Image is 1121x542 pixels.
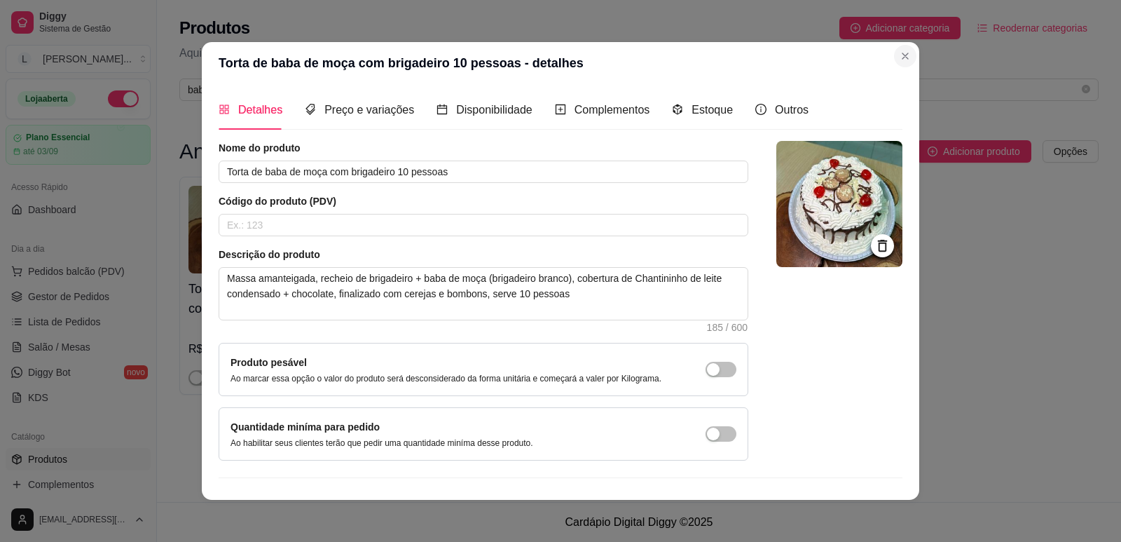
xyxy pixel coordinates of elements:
[555,104,566,115] span: plus-square
[755,104,766,115] span: info-circle
[436,104,448,115] span: calendar
[305,104,316,115] span: tags
[575,104,650,116] span: Complementos
[202,42,919,84] header: Torta de baba de moça com brigadeiro 10 pessoas - detalhes
[219,194,748,208] article: Código do produto (PDV)
[219,104,230,115] span: appstore
[219,161,748,183] input: Ex.: Hamburguer de costela
[672,104,683,115] span: code-sandbox
[231,421,380,433] label: Quantidade miníma para pedido
[219,268,748,320] textarea: Massa amanteigada, recheio de brigadeiro + baba de moça (brigadeiro branco), cobertura de Chantin...
[775,104,809,116] span: Outros
[219,141,748,155] article: Nome do produto
[219,248,748,262] article: Descrição do produto
[894,45,916,67] button: Close
[231,357,307,368] label: Produto pesável
[692,104,733,116] span: Estoque
[231,373,661,384] p: Ao marcar essa opção o valor do produto será desconsiderado da forma unitária e começará a valer ...
[231,438,533,449] p: Ao habilitar seus clientes terão que pedir uma quantidade miníma desse produto.
[776,141,902,267] img: logo da loja
[238,104,282,116] span: Detalhes
[456,104,532,116] span: Disponibilidade
[324,104,414,116] span: Preço e variações
[219,214,748,236] input: Ex.: 123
